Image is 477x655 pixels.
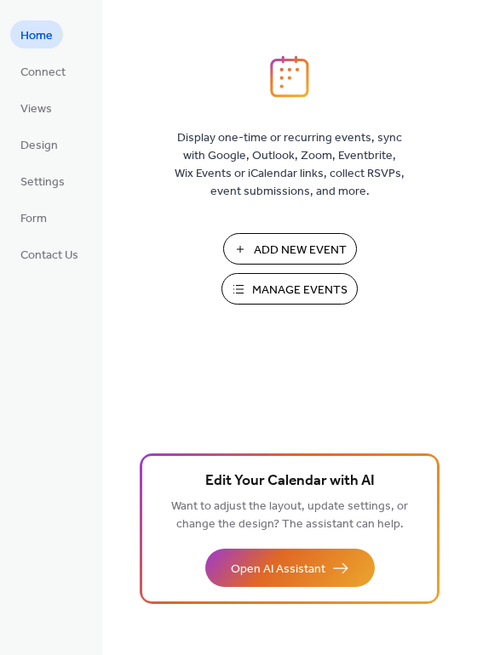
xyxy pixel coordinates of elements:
span: Connect [20,64,66,82]
button: Open AI Assistant [205,549,375,587]
a: Settings [10,167,75,195]
a: Connect [10,57,76,85]
a: Contact Us [10,240,89,268]
span: Form [20,210,47,228]
span: Open AI Assistant [231,561,325,578]
a: Form [10,203,57,231]
button: Add New Event [223,233,357,265]
span: Contact Us [20,247,78,265]
span: Manage Events [252,282,348,299]
span: Settings [20,174,65,191]
button: Manage Events [221,273,358,305]
span: Edit Your Calendar with AI [205,470,375,493]
a: Home [10,20,63,48]
span: Display one-time or recurring events, sync with Google, Outlook, Zoom, Eventbrite, Wix Events or ... [175,129,405,201]
img: logo_icon.svg [270,55,309,98]
span: Design [20,137,58,155]
a: Design [10,130,68,158]
span: Views [20,100,52,118]
span: Want to adjust the layout, update settings, or change the design? The assistant can help. [171,495,408,536]
span: Home [20,27,53,45]
span: Add New Event [254,242,347,259]
a: Views [10,94,62,122]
